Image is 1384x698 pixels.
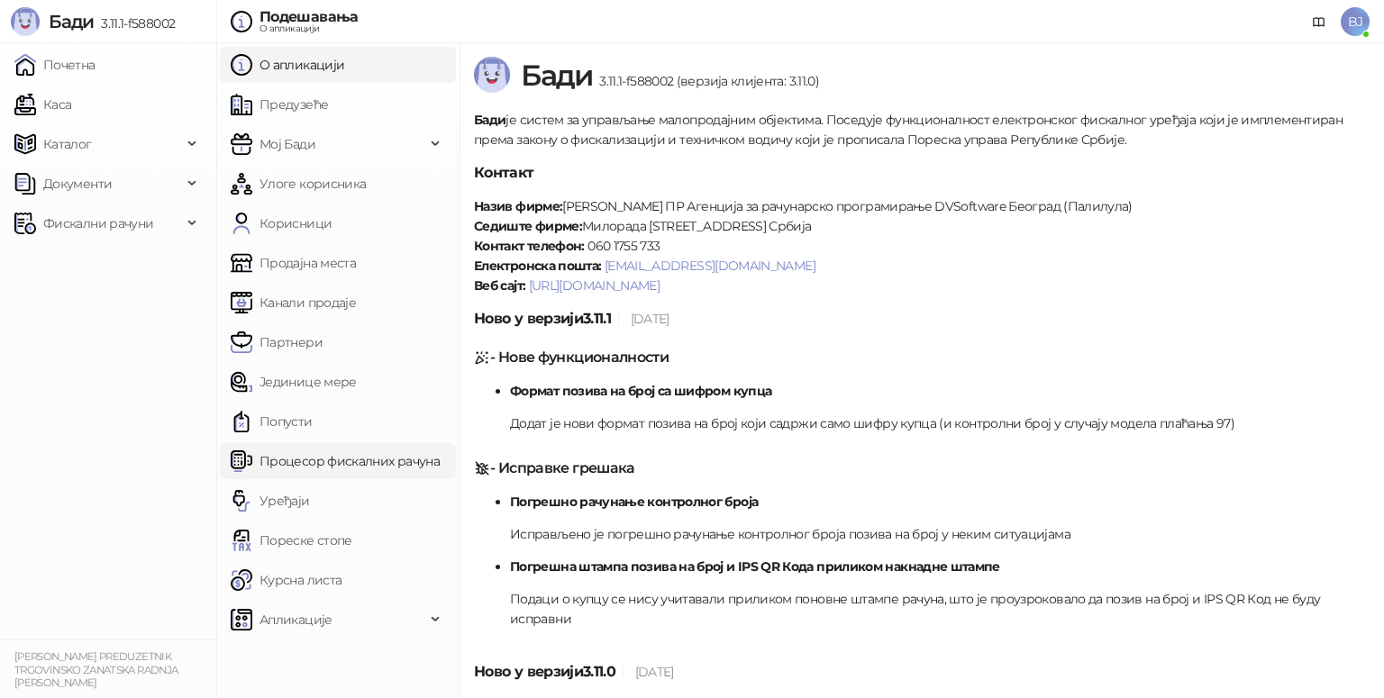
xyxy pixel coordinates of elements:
[592,73,819,89] span: 3.11.1-f588002 (верзија клијента: 3.11.0)
[474,198,562,214] strong: Назив фирме:
[510,524,1370,544] p: Исправљено је погрешно рачунање контролног броја позива на број у неким ситуацијама
[631,311,669,327] span: [DATE]
[474,110,1370,150] p: је систем за управљање малопродајним објектима. Поседује функционалност електронског фискалног ур...
[635,664,674,680] span: [DATE]
[510,383,771,399] strong: Формат позива на број са шифром купца
[43,166,112,202] span: Документи
[1341,7,1370,36] span: BJ
[474,661,1370,683] h5: Ново у верзији 3.11.0
[231,47,344,83] a: О апликацији
[231,483,310,519] a: Уређаји
[43,205,153,241] span: Фискални рачуни
[529,277,660,294] a: [URL][DOMAIN_NAME]
[94,15,175,32] span: 3.11.1-f588002
[231,403,313,440] a: Попусти
[231,245,356,281] a: Продајна места
[474,112,505,128] strong: Бади
[11,7,40,36] img: Logo
[14,86,71,122] a: Каса
[474,238,585,254] strong: Контакт телефон:
[259,10,359,24] div: Подешавања
[231,364,357,400] a: Јединице мере
[1305,7,1334,36] a: Документација
[14,47,96,83] a: Почетна
[49,11,94,32] span: Бади
[474,347,1370,368] h5: - Нове функционалности
[231,166,366,202] a: Улоге корисника
[43,126,92,162] span: Каталог
[474,196,1370,295] p: [PERSON_NAME] ПР Агенција за рачунарско програмирање DVSoftware Београд (Палилула) Милорада [STRE...
[510,589,1370,629] p: Подаци о купцу се нису учитавали приликом поновне штампе рачуна, што је проузроковало да позив на...
[231,443,440,479] a: Процесор фискалних рачуна
[231,324,323,360] a: Партнери
[231,522,352,558] a: Пореске стопе
[259,602,332,638] span: Апликације
[605,258,815,274] a: [EMAIL_ADDRESS][DOMAIN_NAME]
[231,562,341,598] a: Курсна листа
[474,218,582,234] strong: Седиште фирме:
[521,58,592,93] span: Бади
[14,650,178,689] small: [PERSON_NAME] PREDUZETNIK TRGOVINSKO ZANATSKA RADNJA [PERSON_NAME]
[474,57,510,93] img: Logo
[474,458,1370,479] h5: - Исправке грешака
[510,494,758,510] strong: Погрешно рачунање контролног броја
[231,86,328,122] a: Предузеће
[474,258,601,274] strong: Електронска пошта:
[474,162,1370,184] h5: Контакт
[231,205,332,241] a: Корисници
[259,126,315,162] span: Мој Бади
[510,413,1370,433] p: Додат је нови формат позива на број који садржи само шифру купца (и контролни број у случају моде...
[259,24,359,33] div: О апликацији
[474,308,1370,330] h5: Ново у верзији 3.11.1
[474,277,525,294] strong: Веб сајт:
[510,558,1000,575] strong: Погрешна штампа позива на број и IPS QR Кода приликом накнадне штампе
[231,285,356,321] a: Канали продаје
